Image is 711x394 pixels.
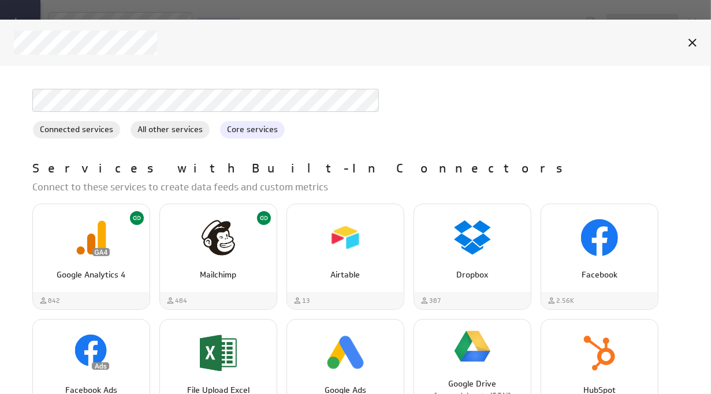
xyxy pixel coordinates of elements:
[454,219,491,256] img: image4311023796963959761.png
[259,213,269,223] svg: Connected
[302,296,310,306] span: 13
[200,219,237,256] img: image1629079199996430842.png
[547,296,574,306] div: Used by 2,555 customers
[683,33,702,52] div: Cancel
[73,335,110,372] img: image2754833655435752804.png
[581,335,618,372] img: image4788249492605619304.png
[172,269,265,281] p: Mailchimp
[420,296,441,306] div: Used by 387 customers
[39,296,60,306] div: Used by 842 customers
[131,123,210,136] span: All other services
[159,204,277,310] div: Mailchimp
[45,269,137,281] p: Google Analytics 4
[32,121,121,139] div: Connected services
[200,335,237,372] img: image8568443328629550135.png
[414,204,531,310] div: Dropbox
[32,180,688,194] p: Connect to these services to create data feeds and custom metrics
[130,121,210,139] div: All other services
[293,296,310,306] div: Used by 13 customers
[219,121,285,139] div: Core services
[32,204,150,310] div: Google Analytics 4
[175,296,187,306] span: 484
[32,160,574,178] p: Services with Built-In Connectors
[429,296,441,306] span: 387
[48,296,60,306] span: 842
[556,296,574,306] span: 2.56K
[581,219,618,256] img: image729517258887019810.png
[166,296,187,306] div: Used by 484 customers
[541,204,658,310] div: Facebook
[553,269,646,281] p: Facebook
[299,269,392,281] p: Airtable
[327,219,364,256] img: image9156438501376889142.png
[286,204,404,310] div: Airtable
[327,335,364,372] img: image8417636050194330799.png
[426,269,519,281] p: Dropbox
[132,213,142,223] svg: Connected
[454,328,491,365] img: image6554840226126694000.png
[220,123,285,136] span: Core services
[33,123,120,136] span: Connected services
[73,219,110,256] img: image6502031566950861830.png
